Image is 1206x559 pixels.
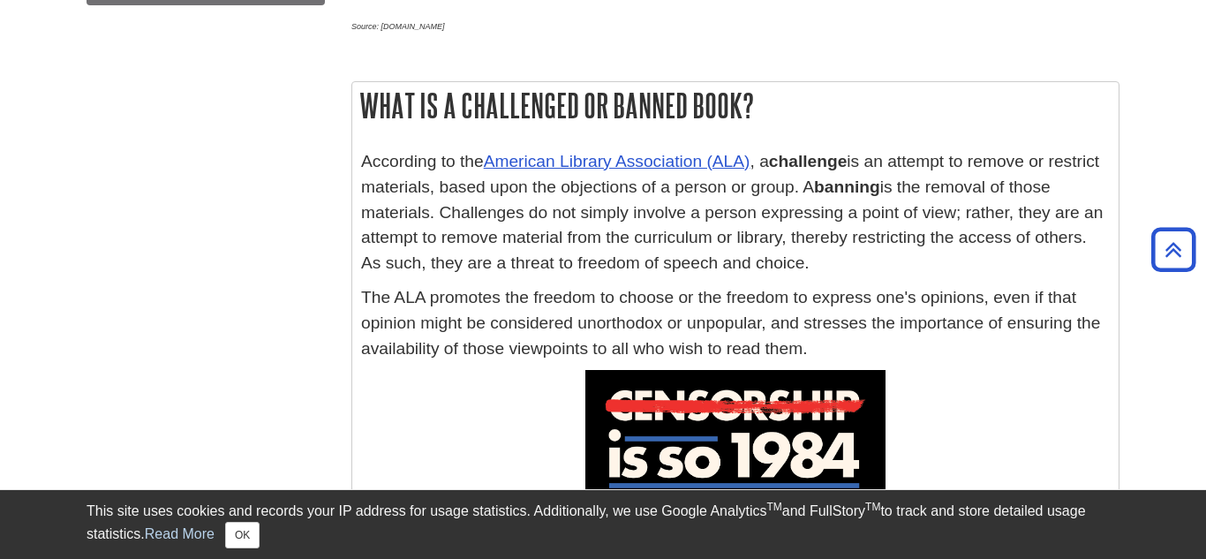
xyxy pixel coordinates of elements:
[1145,238,1202,261] a: Back to Top
[351,22,445,31] em: Source: [DOMAIN_NAME]
[361,149,1110,276] p: According to the , a is an attempt to remove or restrict materials, based upon the objections of ...
[865,501,880,513] sup: TM
[484,152,750,170] a: American Library Association (ALA)
[361,285,1110,361] p: The ALA promotes the freedom to choose or the freedom to express one's opinions, even if that opi...
[352,82,1119,129] h2: What is a Challenged or Banned Book?
[766,501,781,513] sup: TM
[145,526,215,541] a: Read More
[225,522,260,548] button: Close
[87,501,1119,548] div: This site uses cookies and records your IP address for usage statistics. Additionally, we use Goo...
[769,152,848,170] strong: challenge
[814,178,880,196] strong: banning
